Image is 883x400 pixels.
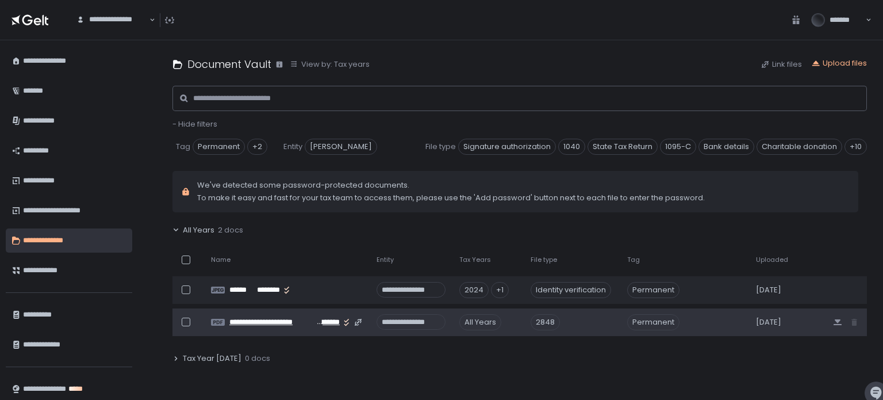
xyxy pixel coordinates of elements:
button: View by: Tax years [290,59,370,70]
span: Name [211,256,231,264]
span: Bank details [698,139,754,155]
div: +10 [844,139,867,155]
span: All Years [183,225,214,235]
span: State Tax Return [588,139,658,155]
div: All Years [459,314,501,330]
span: Tax Year [DATE] [183,353,241,364]
span: [DATE] [756,285,781,295]
div: 2024 [459,282,489,298]
span: Entity [377,256,394,264]
span: Charitable donation [757,139,842,155]
span: [DATE] [756,317,781,327]
div: Search for option [69,8,155,32]
span: To make it easy and fast for your tax team to access them, please use the 'Add password' button n... [197,193,705,203]
span: Permanent [627,282,679,298]
div: Identity verification [531,282,611,298]
span: Tag [176,142,190,152]
div: +1 [491,282,509,298]
span: 1040 [558,139,585,155]
button: Link files [761,59,802,70]
span: Permanent [627,314,679,330]
span: File type [531,256,557,264]
span: 1095-C [660,139,696,155]
span: - Hide filters [172,119,217,129]
span: File type [425,142,456,152]
span: Entity [283,142,302,152]
span: 0 docs [245,353,270,364]
span: Tax Years [459,256,491,264]
span: Uploaded [756,256,788,264]
span: Signature authorization [458,139,556,155]
div: 2848 [531,314,560,330]
h1: Document Vault [187,56,271,72]
span: We've detected some password-protected documents. [197,180,705,191]
button: Upload files [811,58,867,68]
span: Permanent [193,139,245,155]
span: 2 docs [218,225,243,235]
span: Tag [627,256,640,264]
input: Search for option [76,25,148,36]
span: [PERSON_NAME] [305,139,377,155]
div: +2 [247,139,267,155]
button: - Hide filters [172,119,217,129]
